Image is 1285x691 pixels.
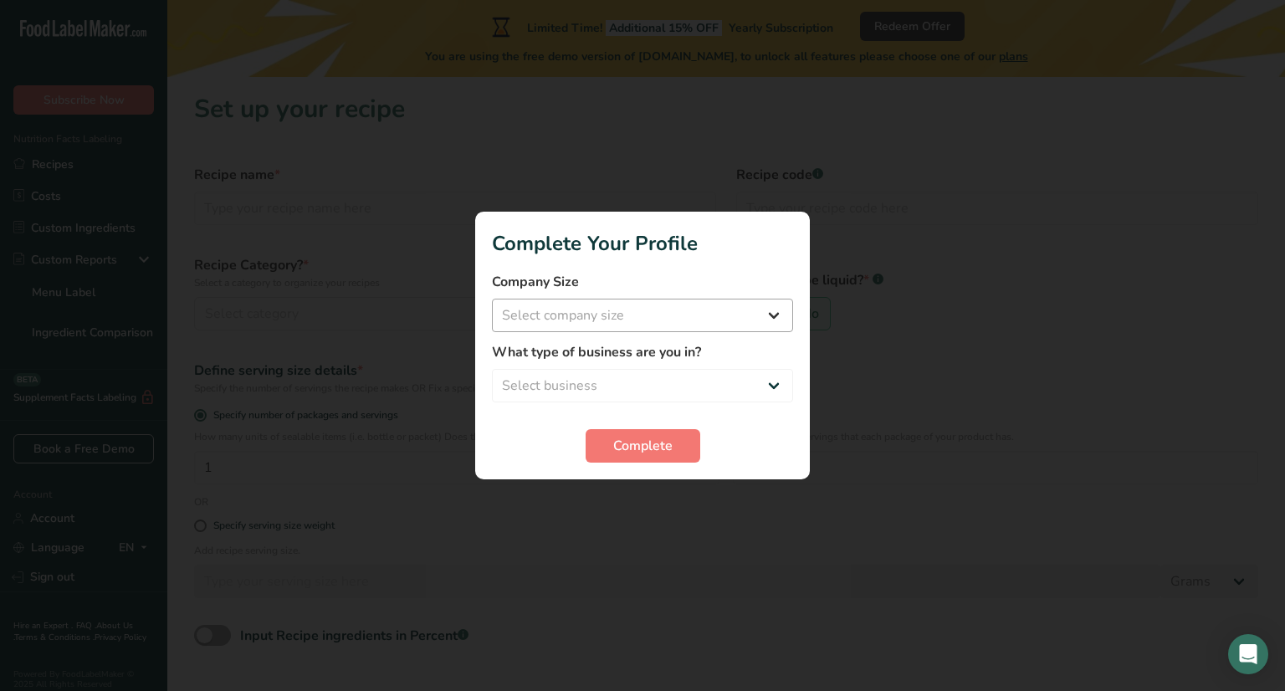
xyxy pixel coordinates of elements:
button: Complete [586,429,700,463]
label: What type of business are you in? [492,342,793,362]
h1: Complete Your Profile [492,228,793,258]
label: Company Size [492,272,793,292]
span: Complete [613,436,673,456]
div: Open Intercom Messenger [1228,634,1268,674]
